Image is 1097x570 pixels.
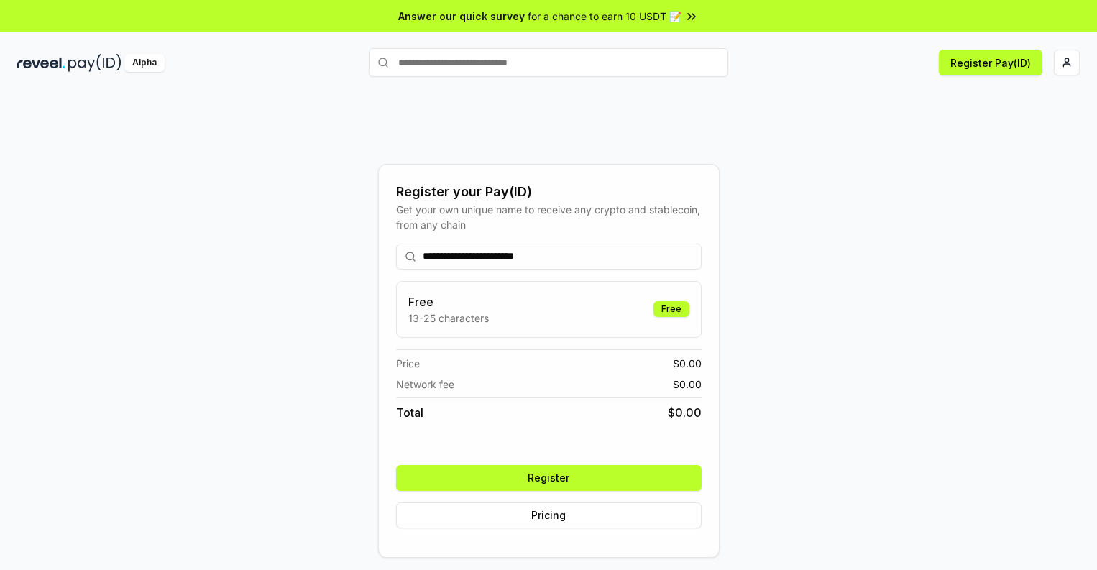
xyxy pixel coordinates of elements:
[396,465,702,491] button: Register
[398,9,525,24] span: Answer our quick survey
[528,9,681,24] span: for a chance to earn 10 USDT 📝
[939,50,1042,75] button: Register Pay(ID)
[396,202,702,232] div: Get your own unique name to receive any crypto and stablecoin, from any chain
[673,377,702,392] span: $ 0.00
[68,54,121,72] img: pay_id
[396,502,702,528] button: Pricing
[124,54,165,72] div: Alpha
[396,404,423,421] span: Total
[396,377,454,392] span: Network fee
[673,356,702,371] span: $ 0.00
[17,54,65,72] img: reveel_dark
[668,404,702,421] span: $ 0.00
[408,293,489,311] h3: Free
[396,356,420,371] span: Price
[653,301,689,317] div: Free
[396,182,702,202] div: Register your Pay(ID)
[408,311,489,326] p: 13-25 characters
